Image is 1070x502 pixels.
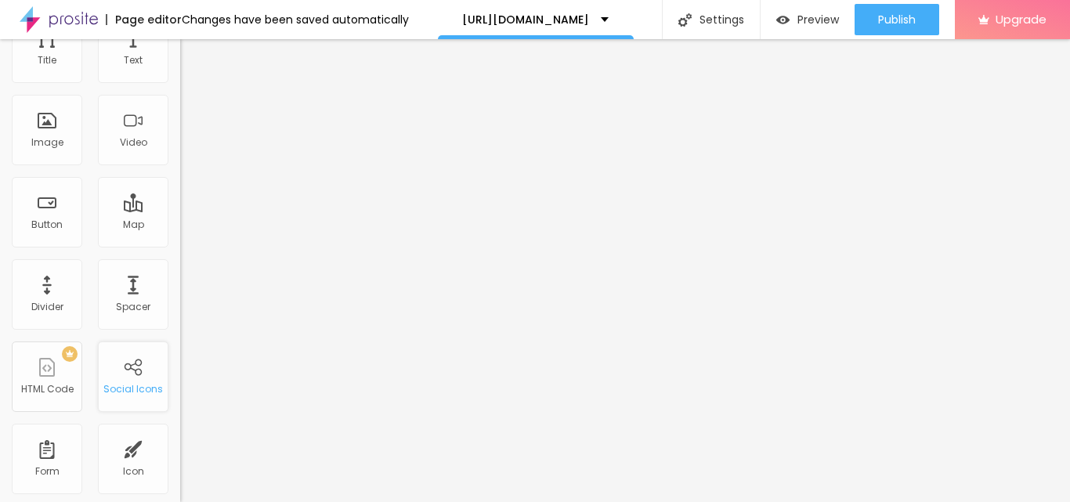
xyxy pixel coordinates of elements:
div: Button [31,219,63,230]
span: Preview [797,13,839,26]
img: Icone [678,13,692,27]
div: Form [35,466,60,477]
span: Publish [878,13,916,26]
iframe: Editor [180,39,1070,502]
div: Video [120,137,147,148]
img: view-1.svg [776,13,790,27]
div: Spacer [116,302,150,312]
div: Social Icons [103,384,163,395]
div: Divider [31,302,63,312]
span: Upgrade [996,13,1047,26]
div: Icon [123,466,144,477]
button: Preview [761,4,855,35]
div: Title [38,55,56,66]
div: Image [31,137,63,148]
p: [URL][DOMAIN_NAME] [462,14,589,25]
button: Publish [855,4,939,35]
div: Changes have been saved automatically [182,14,409,25]
div: HTML Code [21,384,74,395]
div: Map [123,219,144,230]
div: Page editor [106,14,182,25]
div: Text [124,55,143,66]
